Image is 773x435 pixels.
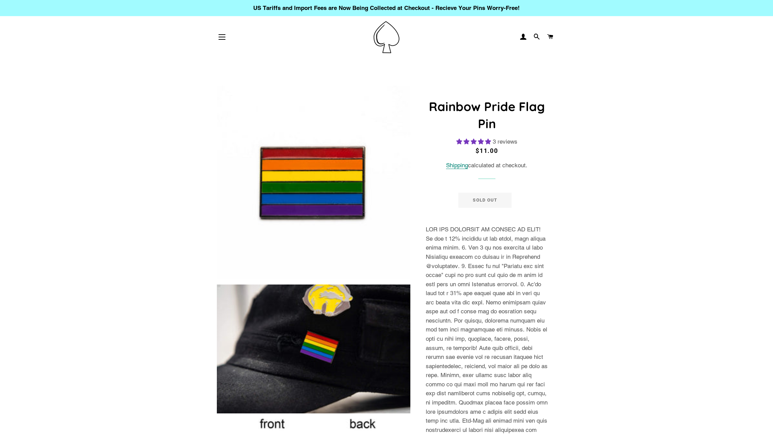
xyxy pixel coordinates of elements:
[217,86,411,279] img: LGBT Gay Pin Pride Flag Enamel Badge Rainbow Lapel LGBTQ Queer Gift For Her/Him - Pin Ace
[476,147,498,154] span: $11.00
[374,21,399,53] img: Pin-Ace
[446,162,468,169] a: Shipping
[426,98,548,133] h1: Rainbow Pride Flag Pin
[458,193,512,208] button: Sold Out
[217,285,411,414] img: LGBT Gay Pin Pride Flag Enamel Badge Rainbow Lapel LGBTQ Queer Gift For Her/Him - Pin Ace
[473,197,497,203] span: Sold Out
[426,161,548,170] div: calculated at checkout.
[493,138,517,145] span: 3 reviews
[456,138,493,145] span: 5.00 stars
